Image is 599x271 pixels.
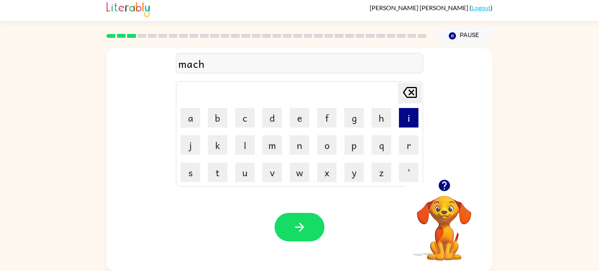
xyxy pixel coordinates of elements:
[372,135,391,155] button: q
[471,4,491,11] a: Logout
[399,163,418,182] button: '
[317,163,337,182] button: x
[317,108,337,128] button: f
[372,108,391,128] button: h
[208,135,227,155] button: k
[178,55,421,72] div: mach
[181,163,200,182] button: s
[290,163,309,182] button: w
[262,108,282,128] button: d
[262,163,282,182] button: v
[405,184,483,262] video: Your browser must support playing .mp4 files to use Literably. Please try using another browser.
[317,135,337,155] button: o
[208,163,227,182] button: t
[181,135,200,155] button: j
[399,108,418,128] button: i
[208,108,227,128] button: b
[372,163,391,182] button: z
[290,108,309,128] button: e
[344,135,364,155] button: p
[399,135,418,155] button: r
[235,108,255,128] button: c
[262,135,282,155] button: m
[436,27,493,45] button: Pause
[290,135,309,155] button: n
[235,163,255,182] button: u
[181,108,200,128] button: a
[370,4,493,11] div: ( )
[344,108,364,128] button: g
[370,4,470,11] span: [PERSON_NAME] [PERSON_NAME]
[344,163,364,182] button: y
[235,135,255,155] button: l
